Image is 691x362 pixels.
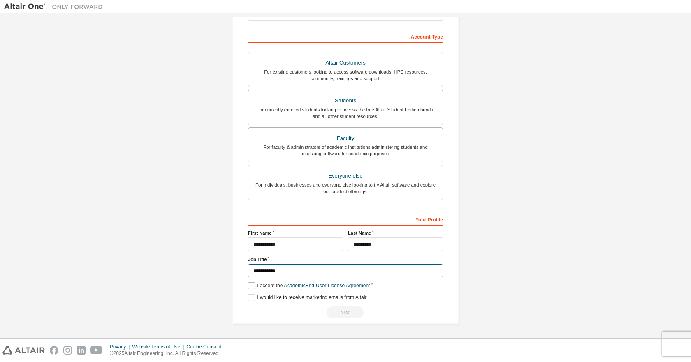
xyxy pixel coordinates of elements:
div: For currently enrolled students looking to access the free Altair Student Edition bundle and all ... [253,106,438,120]
div: Privacy [110,344,132,350]
img: Altair One [4,2,107,11]
div: Account Type [248,30,443,43]
div: Altair Customers [253,57,438,69]
div: For existing customers looking to access software downloads, HPC resources, community, trainings ... [253,69,438,82]
label: Last Name [348,230,443,236]
div: Cookie Consent [186,344,226,350]
p: © 2025 Altair Engineering, Inc. All Rights Reserved. [110,350,227,357]
img: linkedin.svg [77,346,86,355]
div: Students [253,95,438,106]
label: First Name [248,230,343,236]
div: For individuals, businesses and everyone else looking to try Altair software and explore our prod... [253,182,438,195]
div: Everyone else [253,170,438,182]
a: Academic End-User License Agreement [284,283,370,288]
div: Read and acccept EULA to continue [248,306,443,318]
div: For faculty & administrators of academic institutions administering students and accessing softwa... [253,144,438,157]
img: youtube.svg [90,346,102,355]
div: Your Profile [248,212,443,226]
label: I would like to receive marketing emails from Altair [248,294,366,301]
label: Job Title [248,256,443,263]
label: I accept the [248,282,370,289]
div: Website Terms of Use [132,344,186,350]
img: altair_logo.svg [2,346,45,355]
div: Faculty [253,133,438,144]
img: instagram.svg [63,346,72,355]
img: facebook.svg [50,346,58,355]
